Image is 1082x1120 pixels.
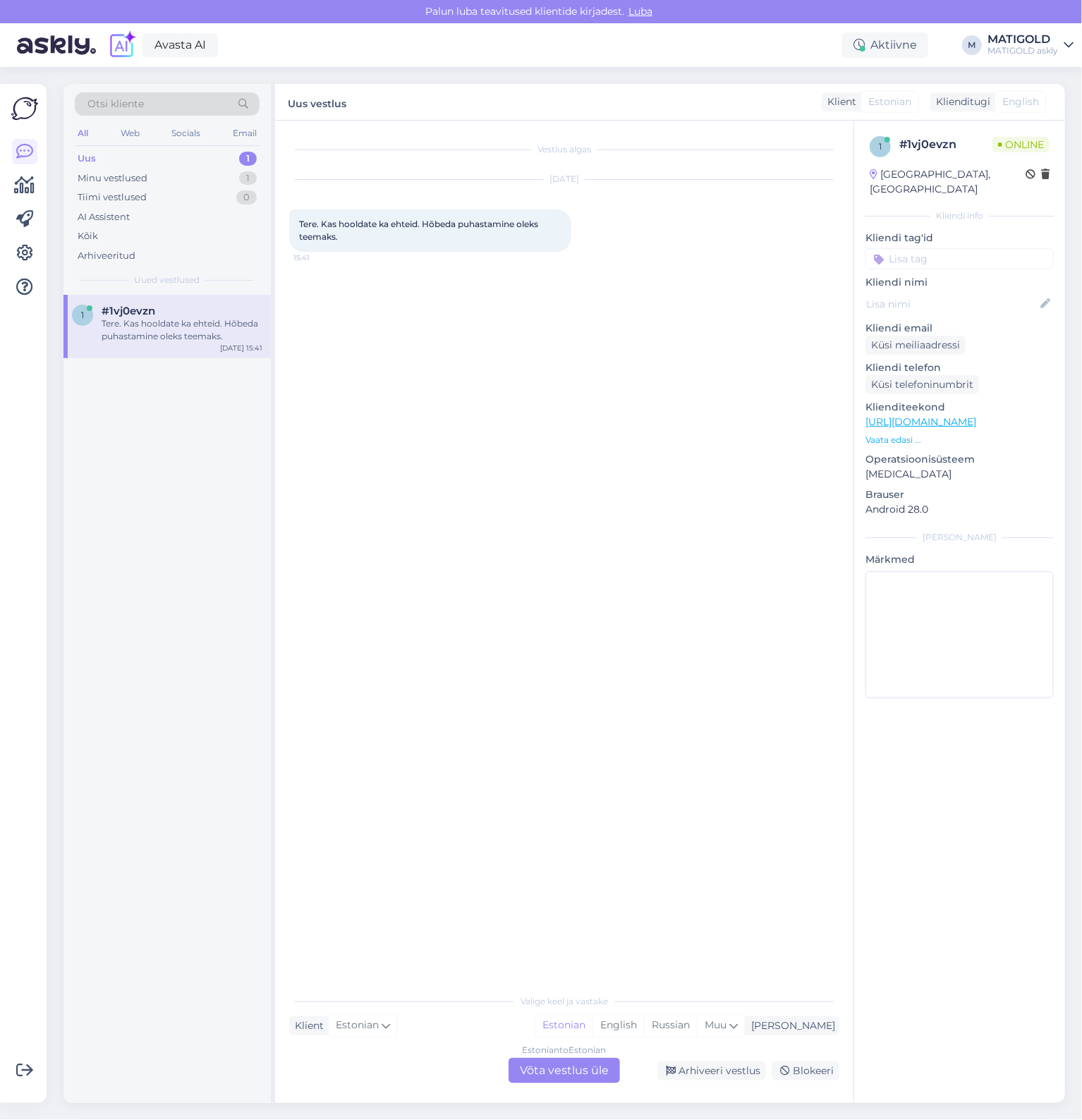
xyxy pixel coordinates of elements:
div: Klienditugi [930,95,990,109]
div: 1 [239,152,257,166]
div: Russian [644,1015,697,1036]
div: MATIGOLD askly [987,45,1058,56]
span: Luba [624,5,657,18]
p: Klienditeekond [865,400,1054,415]
span: 1 [879,141,882,152]
div: All [75,124,91,142]
p: Kliendi email [865,321,1054,336]
div: Aktiivne [842,32,928,58]
div: Estonian to Estonian [523,1044,607,1057]
div: Minu vestlused [78,171,147,185]
span: Muu [705,1018,727,1031]
p: Märkmed [865,552,1054,567]
div: AI Assistent [78,210,130,224]
div: Valige keel ja vastake [289,995,839,1008]
div: Estonian [535,1015,592,1036]
a: MATIGOLDMATIGOLD askly [987,34,1074,56]
div: [DATE] [289,173,839,185]
span: 15:41 [293,252,346,263]
div: Socials [169,124,203,142]
input: Lisa nimi [866,296,1038,312]
div: Võta vestlus üle [509,1058,620,1083]
a: Avasta AI [142,33,218,57]
p: Kliendi telefon [865,360,1054,375]
div: Küsi telefoninumbrit [865,375,979,394]
div: Arhiveeri vestlus [657,1061,766,1081]
p: Kliendi tag'id [865,231,1054,245]
span: #1vj0evzn [102,305,155,317]
div: M [962,35,982,55]
span: Tere. Kas hooldate ka ehteid. Hõbeda puhastamine oleks teemaks. [299,219,540,242]
div: Klient [822,95,856,109]
div: Tiimi vestlused [78,190,147,205]
div: MATIGOLD [987,34,1058,45]
div: Blokeeri [772,1061,839,1081]
div: [PERSON_NAME] [865,531,1054,544]
div: 1 [239,171,257,185]
img: Askly Logo [11,95,38,122]
span: Estonian [868,95,911,109]
input: Lisa tag [865,248,1054,269]
div: Küsi meiliaadressi [865,336,966,355]
label: Uus vestlus [288,92,346,111]
div: Web [118,124,142,142]
img: explore-ai [107,30,137,60]
div: [DATE] 15:41 [220,343,262,353]
div: # 1vj0evzn [899,136,992,153]
p: Operatsioonisüsteem [865,452,1054,467]
div: 0 [236,190,257,205]
div: Vestlus algas [289,143,839,156]
a: [URL][DOMAIN_NAME] [865,415,976,428]
p: [MEDICAL_DATA] [865,467,1054,482]
div: Arhiveeritud [78,249,135,263]
p: Kliendi nimi [865,275,1054,290]
span: Online [992,137,1050,152]
div: Uus [78,152,96,166]
div: [GEOGRAPHIC_DATA], [GEOGRAPHIC_DATA] [870,167,1026,197]
div: [PERSON_NAME] [746,1018,835,1033]
div: English [592,1015,644,1036]
p: Vaata edasi ... [865,434,1054,446]
div: Kõik [78,229,98,243]
div: Kliendi info [865,209,1054,222]
span: English [1002,95,1039,109]
div: Email [230,124,260,142]
div: Klient [289,1018,324,1033]
p: Android 28.0 [865,502,1054,517]
div: Tere. Kas hooldate ka ehteid. Hõbeda puhastamine oleks teemaks. [102,317,262,343]
span: Estonian [336,1018,379,1033]
span: Otsi kliente [87,97,144,111]
p: Brauser [865,487,1054,502]
span: 1 [81,310,84,320]
span: Uued vestlused [135,274,200,286]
